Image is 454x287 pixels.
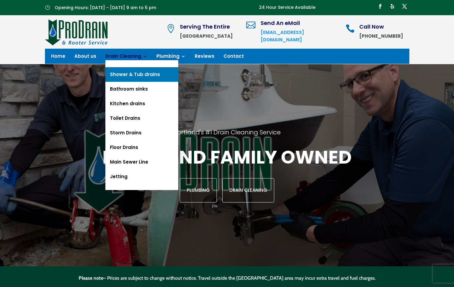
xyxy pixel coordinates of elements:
a: Follow on Yelp [387,2,397,11]
p: 24 Hour Service Available [259,4,316,11]
span:  [346,24,355,33]
span: Call Now [359,23,384,30]
h2: Portland's #1 Drain Cleaning Service [59,128,395,145]
a: Jetting [105,169,178,184]
span: Serving The Entire [180,23,230,30]
a: Follow on Facebook [375,2,385,11]
strong: [GEOGRAPHIC_DATA] [180,33,233,39]
span: Opening Hours: [DATE] - [DATE] 9 am to 5 pm [55,5,156,11]
a: Drain Cleaning [105,54,147,61]
span: Send An eMail [261,19,300,27]
span:  [166,24,175,33]
span: } [45,5,50,10]
a: Kitchen drains [105,96,178,111]
a: Home [51,54,65,61]
strong: [PHONE_NUMBER] [359,33,403,39]
a: Floor Drains [105,140,178,155]
a: Shower & Tub drains [105,67,178,82]
p: – Prices are subject to change without notice. Travel outside the [GEOGRAPHIC_DATA] area may incu... [23,275,432,282]
a: About us [74,54,96,61]
a: Storm Drains [105,126,178,140]
a: Reviews [195,54,214,61]
a: Bathroom sinks [105,82,178,96]
a: Contact [224,54,244,61]
a: Follow on X [400,2,409,11]
a: [EMAIL_ADDRESS][DOMAIN_NAME] [261,29,304,43]
a: Plumbing [156,54,186,61]
img: site-logo-100h [45,18,108,46]
a: Drain Cleaning [222,178,274,202]
a: Plumbing [180,178,217,202]
div: Local and family owned [59,145,395,202]
strong: Please note [79,275,103,281]
span:  [246,20,255,29]
a: Toilet Drains [105,111,178,126]
a: Main Sewer Line [105,155,178,169]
